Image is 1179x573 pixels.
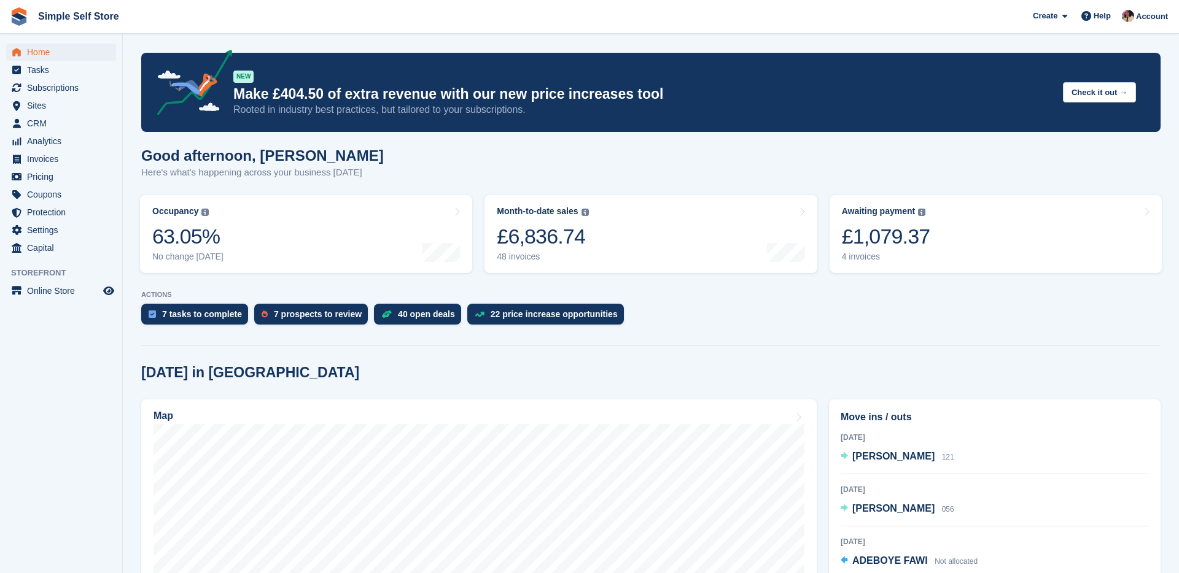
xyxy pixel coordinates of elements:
[141,304,254,331] a: 7 tasks to complete
[254,304,374,331] a: 7 prospects to review
[467,304,630,331] a: 22 price increase opportunities
[233,71,254,83] div: NEW
[141,364,359,381] h2: [DATE] in [GEOGRAPHIC_DATA]
[152,206,198,217] div: Occupancy
[6,133,116,150] a: menu
[141,147,384,164] h1: Good afternoon, [PERSON_NAME]
[935,557,978,566] span: Not allocated
[6,239,116,256] a: menu
[6,150,116,167] a: menu
[27,150,101,167] span: Invoices
[841,432,1149,443] div: [DATE]
[27,115,101,132] span: CRM
[147,50,233,120] img: price-adjustments-announcement-icon-8257ccfd72463d97f412b2fc003d46551f7dbcb40ab6d574587a9cd5c0d94...
[27,97,101,114] span: Sites
[6,204,116,221] a: menu
[942,453,954,461] span: 121
[149,310,156,318] img: task-75834270c22a3079a89374b754ae025e5fb1db73e45f91037f5363f120a921f8.svg
[27,44,101,61] span: Home
[1136,10,1168,23] span: Account
[27,221,101,239] span: Settings
[6,44,116,61] a: menu
[141,291,1161,299] p: ACTIONS
[1094,10,1111,22] span: Help
[162,309,242,319] div: 7 tasks to complete
[484,195,817,273] a: Month-to-date sales £6,836.74 48 invoices
[262,310,268,318] img: prospect-51fa495bee0391a8d652442698ab0144808aea92771e9ea1ae160a38d050c398.svg
[841,410,1149,425] h2: Move ins / outs
[154,410,173,421] h2: Map
[27,186,101,203] span: Coupons
[33,6,124,26] a: Simple Self Store
[27,239,101,256] span: Capital
[1033,10,1057,22] span: Create
[1063,82,1136,102] button: Check it out →
[27,168,101,185] span: Pricing
[6,61,116,79] a: menu
[152,224,224,249] div: 63.05%
[852,451,935,461] span: [PERSON_NAME]
[101,283,116,298] a: Preview store
[841,501,954,517] a: [PERSON_NAME] 056
[274,309,362,319] div: 7 prospects to review
[6,79,116,96] a: menu
[841,553,978,569] a: ADEBOYE FAWI Not allocated
[381,310,392,318] img: deal-1b604bf984904fb50ccaf53a9ad4b4a5d6e5aea283cecdc64d6e3604feb123c2.svg
[6,282,116,299] a: menu
[1122,10,1134,22] img: Scott McCutcheon
[475,312,484,317] img: price_increase_opportunities-93ffe204e8149a01c8c9dc8f82e8f89637d9d84a8eef4429ea346261dce0b2c0.svg
[842,252,930,262] div: 4 invoices
[6,115,116,132] a: menu
[6,97,116,114] a: menu
[841,449,954,465] a: [PERSON_NAME] 121
[497,224,588,249] div: £6,836.74
[6,186,116,203] a: menu
[233,103,1053,117] p: Rooted in industry best practices, but tailored to your subscriptions.
[398,309,455,319] div: 40 open deals
[497,252,588,262] div: 48 invoices
[841,536,1149,547] div: [DATE]
[141,166,384,180] p: Here's what's happening across your business [DATE]
[942,505,954,513] span: 056
[233,85,1053,103] p: Make £404.50 of extra revenue with our new price increases tool
[27,133,101,150] span: Analytics
[497,206,578,217] div: Month-to-date sales
[842,206,916,217] div: Awaiting payment
[841,484,1149,495] div: [DATE]
[201,209,209,216] img: icon-info-grey-7440780725fd019a000dd9b08b2336e03edf1995a4989e88bcd33f0948082b44.svg
[830,195,1162,273] a: Awaiting payment £1,079.37 4 invoices
[852,503,935,513] span: [PERSON_NAME]
[10,7,28,26] img: stora-icon-8386f47178a22dfd0bd8f6a31ec36ba5ce8667c1dd55bd0f319d3a0aa187defe.svg
[11,267,122,279] span: Storefront
[27,204,101,221] span: Protection
[6,168,116,185] a: menu
[491,309,618,319] div: 22 price increase opportunities
[918,209,925,216] img: icon-info-grey-7440780725fd019a000dd9b08b2336e03edf1995a4989e88bcd33f0948082b44.svg
[852,555,928,566] span: ADEBOYE FAWI
[374,304,467,331] a: 40 open deals
[27,282,101,299] span: Online Store
[140,195,472,273] a: Occupancy 63.05% No change [DATE]
[27,61,101,79] span: Tasks
[582,209,589,216] img: icon-info-grey-7440780725fd019a000dd9b08b2336e03edf1995a4989e88bcd33f0948082b44.svg
[842,224,930,249] div: £1,079.37
[27,79,101,96] span: Subscriptions
[6,221,116,239] a: menu
[152,252,224,262] div: No change [DATE]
